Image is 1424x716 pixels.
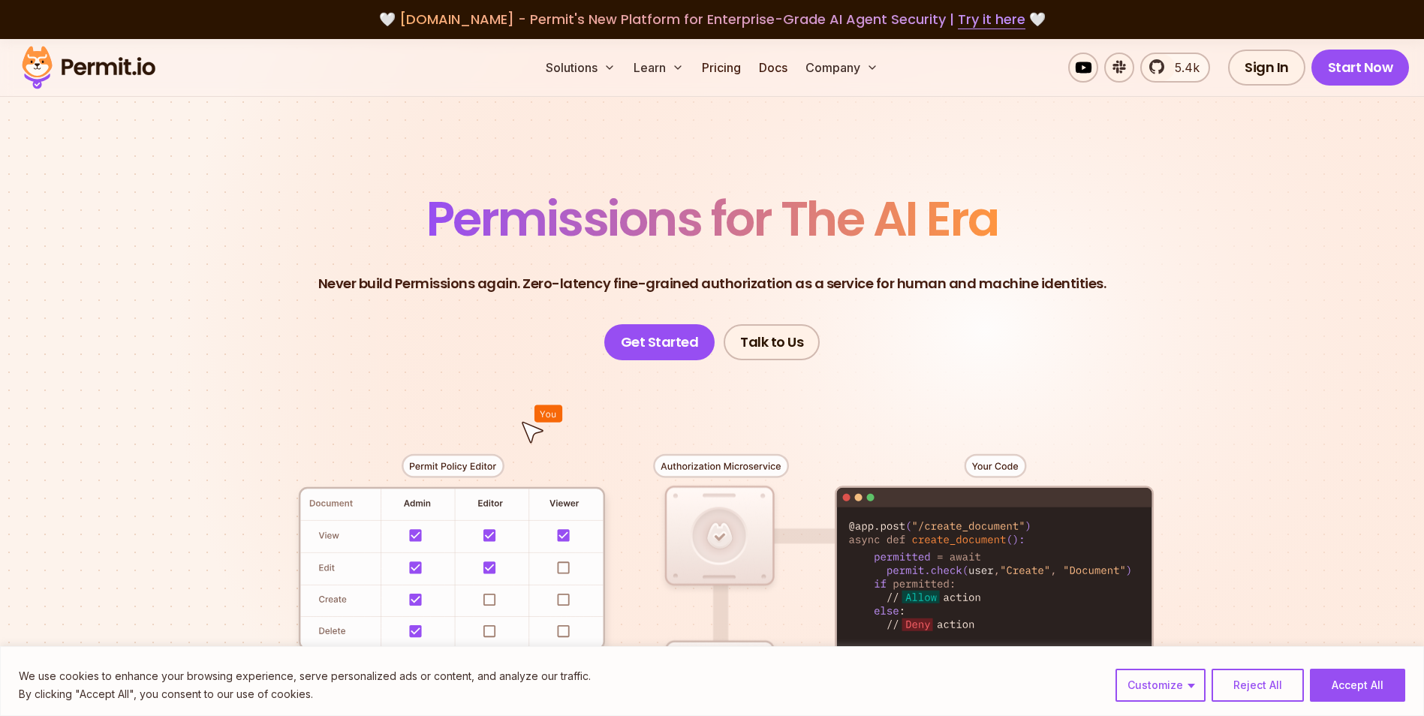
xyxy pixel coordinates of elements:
span: [DOMAIN_NAME] - Permit's New Platform for Enterprise-Grade AI Agent Security | [399,10,1025,29]
a: Sign In [1228,50,1305,86]
p: By clicking "Accept All", you consent to our use of cookies. [19,685,591,703]
button: Learn [628,53,690,83]
button: Accept All [1310,669,1405,702]
button: Reject All [1212,669,1304,702]
a: Talk to Us [724,324,820,360]
p: We use cookies to enhance your browsing experience, serve personalized ads or content, and analyz... [19,667,591,685]
a: Try it here [958,10,1025,29]
a: Get Started [604,324,715,360]
a: 5.4k [1140,53,1210,83]
a: Pricing [696,53,747,83]
span: 5.4k [1166,59,1200,77]
img: Permit logo [15,42,162,93]
a: Docs [753,53,793,83]
div: 🤍 🤍 [36,9,1388,30]
span: Permissions for The AI Era [426,185,998,252]
button: Customize [1115,669,1206,702]
button: Solutions [540,53,622,83]
button: Company [799,53,884,83]
a: Start Now [1311,50,1410,86]
p: Never build Permissions again. Zero-latency fine-grained authorization as a service for human and... [318,273,1106,294]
